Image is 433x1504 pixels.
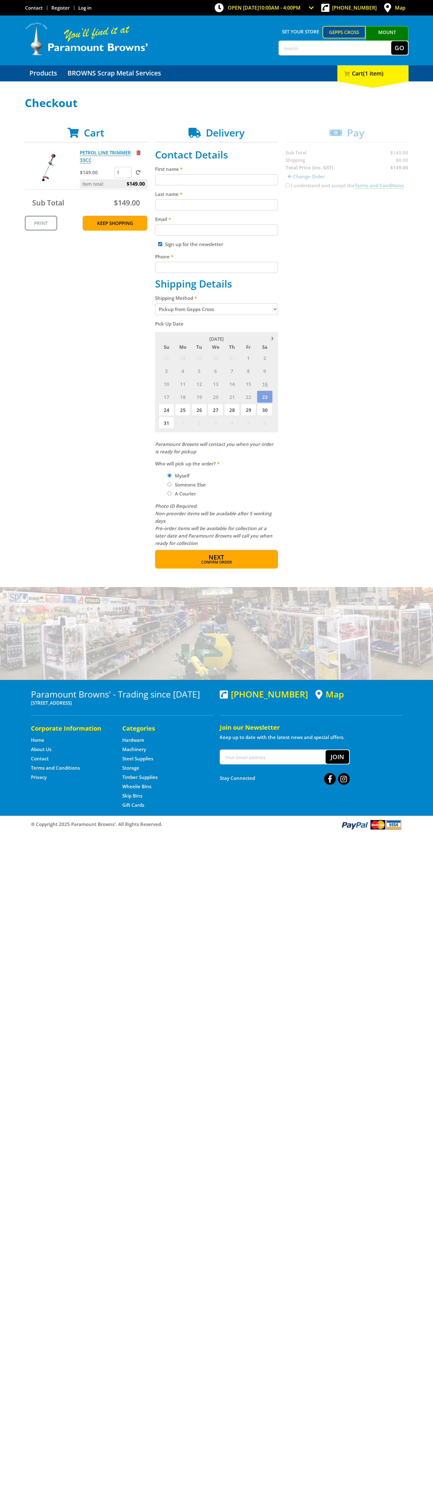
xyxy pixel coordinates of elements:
[337,65,409,81] div: Cart
[158,352,174,364] span: 27
[158,378,174,390] span: 10
[122,802,144,808] a: Go to the Gift Cards page
[257,352,273,364] span: 2
[127,179,145,188] span: $149.00
[175,404,191,416] span: 25
[80,179,147,188] p: Item total:
[175,352,191,364] span: 28
[220,723,402,732] h5: Join our Newsletter
[240,365,256,377] span: 8
[25,819,409,830] div: ® Copyright 2025 Paramount Browns'. All Rights Reserved.
[191,365,207,377] span: 5
[168,560,265,564] span: Confirm order
[240,404,256,416] span: 29
[155,262,278,273] input: Please enter your telephone number.
[257,417,273,429] span: 6
[220,689,308,699] div: [PHONE_NUMBER]
[31,737,44,743] a: Go to the Home page
[240,378,256,390] span: 15
[208,365,223,377] span: 6
[175,343,191,351] span: Mo
[191,417,207,429] span: 2
[167,491,171,495] input: Please select who will pick up the order.
[122,774,158,780] a: Go to the Timber Supplies page
[208,391,223,403] span: 20
[240,352,256,364] span: 1
[175,378,191,390] span: 11
[155,174,278,185] input: Please enter your first name.
[155,303,278,315] select: Please select a shipping method.
[224,404,240,416] span: 28
[315,689,344,699] a: View a map of Gepps Cross location
[31,149,68,186] img: PETROL LINE TRIMMER 33CC
[78,5,92,11] a: Log in
[191,404,207,416] span: 26
[31,755,49,762] a: Go to the Contact page
[391,41,408,55] button: Go
[155,199,278,210] input: Please enter your last name.
[25,216,57,231] a: Print
[208,352,223,364] span: 30
[25,22,149,56] img: Paramount Browns'
[191,343,207,351] span: Tu
[122,737,144,743] a: Go to the Hardware page
[326,750,349,764] button: Join
[155,253,278,260] label: Phone
[155,294,278,302] label: Shipping Method
[158,343,174,351] span: Su
[155,320,278,327] label: Pick Up Date
[31,774,47,780] a: Go to the Privacy page
[122,755,153,762] a: Go to the Steel Supplies page
[224,352,240,364] span: 31
[158,365,174,377] span: 3
[366,26,409,50] a: Mount [PERSON_NAME]
[167,482,171,486] input: Please select who will pick up the order.
[122,793,142,799] a: Go to the Skip Bins page
[155,215,278,223] label: Email
[63,65,166,81] a: Go to the BROWNS Scrap Metal Services page
[25,5,43,11] a: Go to the Contact page
[209,336,224,342] span: [DATE]
[240,343,256,351] span: Fr
[114,198,140,208] span: $149.00
[31,689,214,699] h3: Paramount Browns' - Trading since [DATE]
[224,391,240,403] span: 21
[80,149,131,163] a: PETROL LINE TRIMMER 33CC
[155,278,278,290] h2: Shipping Details
[80,169,113,176] p: $149.00
[257,365,273,377] span: 9
[155,165,278,173] label: First name
[279,41,391,55] input: Search
[175,391,191,403] span: 18
[136,149,141,156] a: Remove from cart
[257,404,273,416] span: 30
[191,352,207,364] span: 29
[155,503,272,546] em: Photo ID Required. Non-preorder items will be available after 5 working days Pre-order items will...
[323,26,366,38] a: Gepps Cross
[363,70,383,77] span: (1 item)
[25,97,409,109] h1: Checkout
[158,391,174,403] span: 17
[155,460,278,467] label: Who will pick up the order?
[25,65,62,81] a: Go to the Products page
[83,216,147,231] a: Keep Shopping
[122,746,146,753] a: Go to the Machinery page
[31,724,110,733] h5: Corporate Information
[173,488,198,499] label: A Courier
[340,819,402,830] img: PayPal, Mastercard, Visa accepted
[228,4,301,11] span: OPEN [DATE]
[175,365,191,377] span: 4
[240,391,256,403] span: 22
[191,378,207,390] span: 12
[155,224,278,236] input: Please enter your email address.
[155,149,278,161] h2: Contact Details
[155,190,278,198] label: Last name
[208,404,223,416] span: 27
[209,553,224,561] span: Next
[224,343,240,351] span: Th
[173,479,208,490] label: Someone Else
[220,733,402,741] p: Keep up to date with the latest news and special offers.
[167,473,171,478] input: Please select who will pick up the order.
[51,5,70,11] a: Go to the registration page
[259,4,301,11] span: 10:00am - 4:00pm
